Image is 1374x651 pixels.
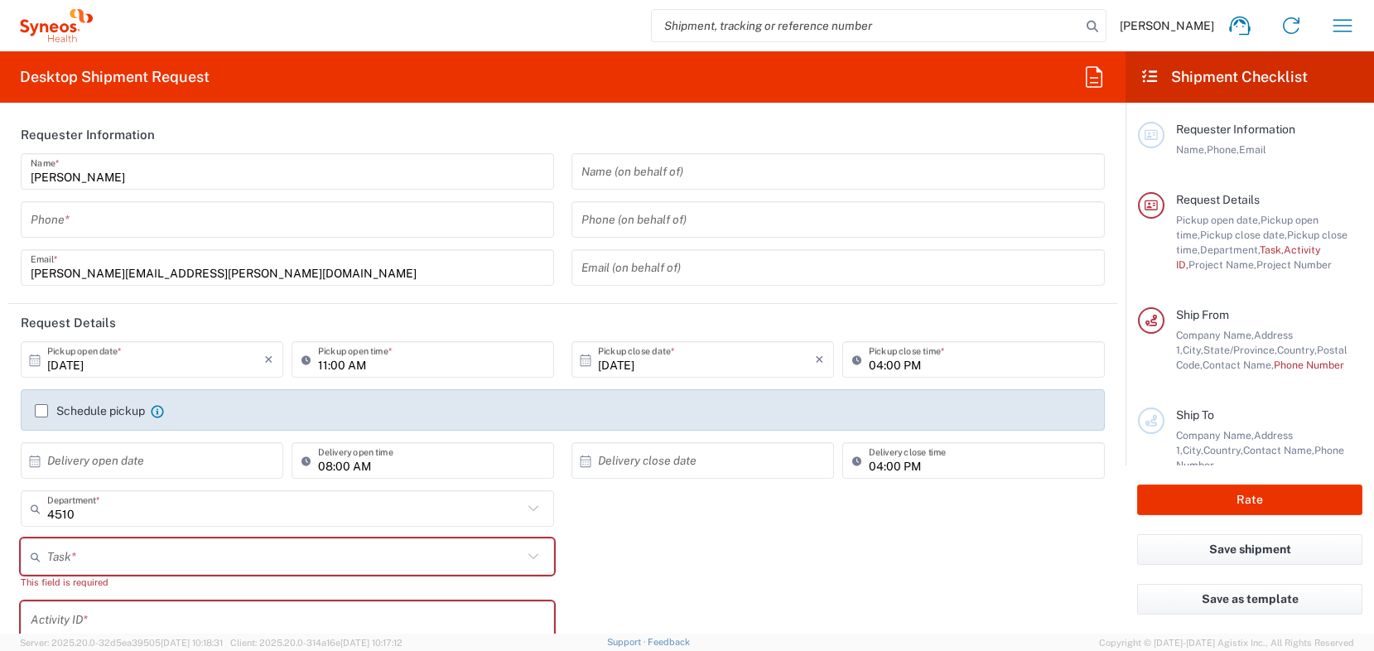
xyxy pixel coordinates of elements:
[1183,344,1203,356] span: City,
[1243,444,1314,456] span: Contact Name,
[1137,584,1362,615] button: Save as template
[1099,635,1354,650] span: Copyright © [DATE]-[DATE] Agistix Inc., All Rights Reserved
[1207,143,1239,156] span: Phone,
[648,637,690,647] a: Feedback
[1239,143,1266,156] span: Email
[20,67,210,87] h2: Desktop Shipment Request
[1203,444,1243,456] span: Country,
[264,346,273,373] i: ×
[607,637,648,647] a: Support
[1274,359,1344,371] span: Phone Number
[1260,244,1284,256] span: Task,
[815,346,824,373] i: ×
[1176,214,1261,226] span: Pickup open date,
[1137,485,1362,515] button: Rate
[1277,344,1317,356] span: Country,
[1176,329,1254,341] span: Company Name,
[652,10,1081,41] input: Shipment, tracking or reference number
[1176,408,1214,422] span: Ship To
[1120,18,1214,33] span: [PERSON_NAME]
[1176,143,1207,156] span: Name,
[340,638,403,648] span: [DATE] 10:17:12
[21,575,554,590] div: This field is required
[20,638,223,648] span: Server: 2025.20.0-32d5ea39505
[35,404,145,417] label: Schedule pickup
[1176,308,1229,321] span: Ship From
[1140,67,1308,87] h2: Shipment Checklist
[1176,193,1260,206] span: Request Details
[230,638,403,648] span: Client: 2025.20.0-314a16e
[1176,123,1295,136] span: Requester Information
[1200,229,1287,241] span: Pickup close date,
[1200,244,1260,256] span: Department,
[1176,429,1254,441] span: Company Name,
[1203,344,1277,356] span: State/Province,
[161,638,223,648] span: [DATE] 10:18:31
[1137,534,1362,565] button: Save shipment
[1188,258,1256,271] span: Project Name,
[21,127,155,143] h2: Requester Information
[1203,359,1274,371] span: Contact Name,
[1256,258,1332,271] span: Project Number
[21,315,116,331] h2: Request Details
[1183,444,1203,456] span: City,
